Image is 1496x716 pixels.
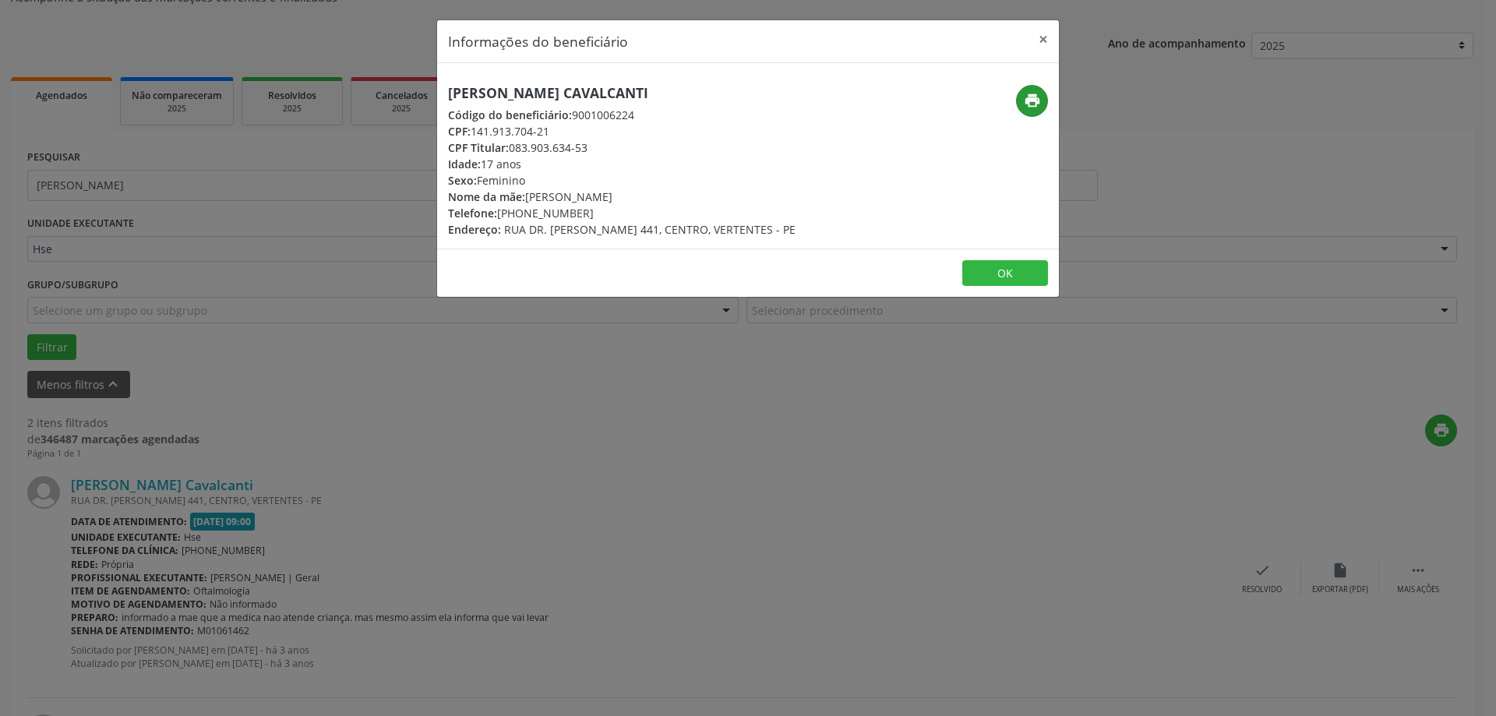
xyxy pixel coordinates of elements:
[448,85,796,101] h5: [PERSON_NAME] Cavalcanti
[448,107,796,123] div: 9001006224
[448,123,796,139] div: 141.913.704-21
[448,157,481,171] span: Idade:
[448,140,509,155] span: CPF Titular:
[962,260,1048,287] button: OK
[448,172,796,189] div: Feminino
[448,124,471,139] span: CPF:
[448,139,796,156] div: 083.903.634-53
[1028,20,1059,58] button: Close
[1016,85,1048,117] button: print
[448,189,525,204] span: Nome da mãe:
[1024,92,1041,109] i: print
[448,205,796,221] div: [PHONE_NUMBER]
[504,222,796,237] span: RUA DR. [PERSON_NAME] 441, CENTRO, VERTENTES - PE
[448,108,572,122] span: Código do beneficiário:
[448,222,501,237] span: Endereço:
[448,156,796,172] div: 17 anos
[448,206,497,220] span: Telefone:
[448,31,628,51] h5: Informações do beneficiário
[448,173,477,188] span: Sexo:
[448,189,796,205] div: [PERSON_NAME]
